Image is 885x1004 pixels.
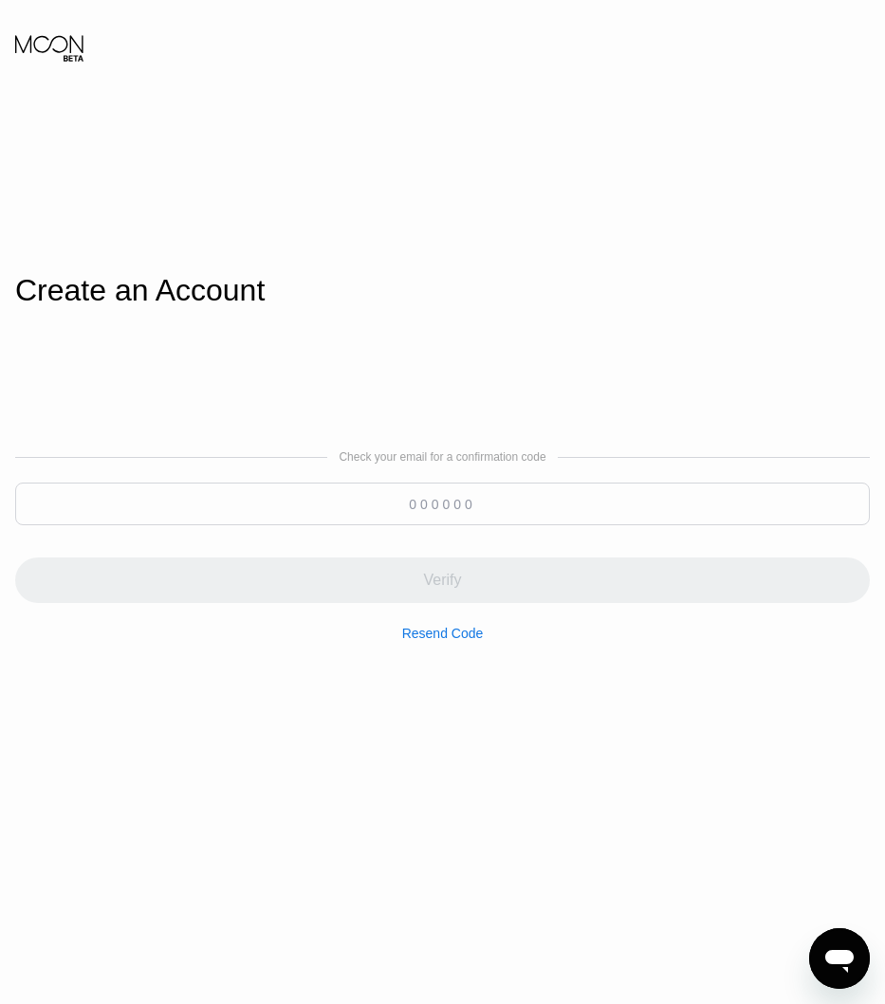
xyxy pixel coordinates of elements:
[402,603,484,641] div: Resend Code
[15,483,870,525] input: 000000
[339,450,545,464] div: Check your email for a confirmation code
[15,273,870,308] div: Create an Account
[809,928,870,989] iframe: Button to launch messaging window
[402,626,484,641] div: Resend Code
